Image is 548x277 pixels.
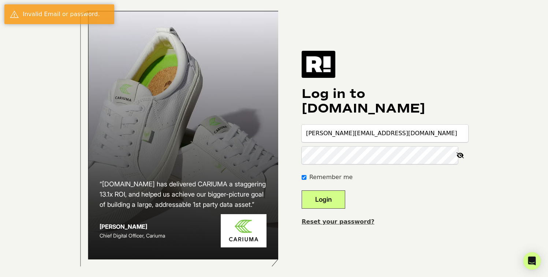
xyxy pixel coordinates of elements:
[302,51,335,78] img: Retention.com
[100,232,165,239] span: Chief Digital Officer, Cariuma
[302,125,468,142] input: Email
[302,190,345,209] button: Login
[309,173,353,182] label: Remember me
[523,252,541,270] div: Open Intercom Messenger
[100,223,147,230] strong: [PERSON_NAME]
[302,218,374,225] a: Reset your password?
[100,179,266,210] h2: “[DOMAIN_NAME] has delivered CARIUMA a staggering 13.1x ROI, and helped us achieve our bigger-pic...
[221,214,266,247] img: Cariuma
[23,10,109,19] div: Invalid Email or password.
[302,87,468,116] h1: Log in to [DOMAIN_NAME]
